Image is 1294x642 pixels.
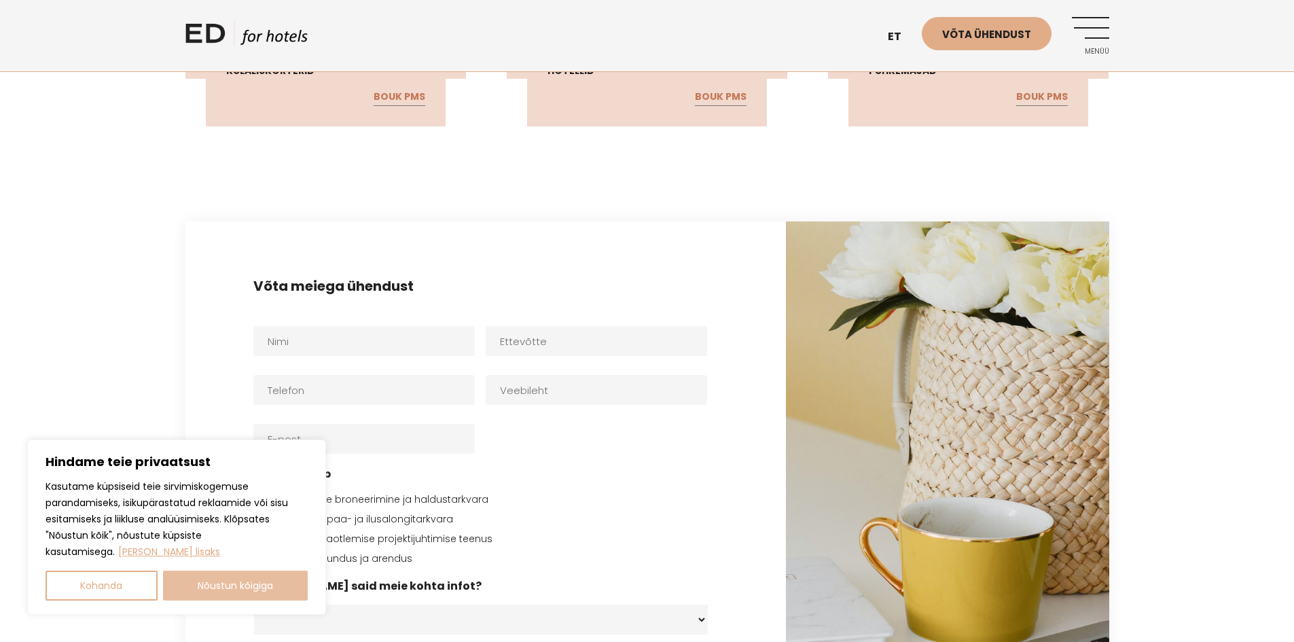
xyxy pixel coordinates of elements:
a: et [881,20,922,54]
span: Menüü [1072,48,1109,56]
a: BOUK PMS [695,88,747,106]
label: EISi toetuse taotlemise projektijuhtimise teenus [266,532,492,546]
a: BOUK PMS [1016,88,1068,106]
input: Veebileht [486,375,707,405]
a: BOUK PMS [374,88,425,106]
a: ED HOTELS [185,20,308,54]
label: Kodulehe kujundus ja arendus [266,552,412,566]
input: Telefon [253,375,475,405]
a: Menüü [1072,17,1109,54]
input: Nimi [253,326,475,356]
p: Hindame teie privaatsust [46,454,308,470]
button: Nõustun kõigiga [163,571,308,601]
label: BOUK SPA - Spaa- ja ilusalongitarkvara [266,512,453,527]
input: Ettevõtte [486,326,707,356]
a: Võta ühendust [922,17,1052,50]
button: Kohanda [46,571,158,601]
label: BOUK - Online broneerimine ja haldustarkvara [266,493,488,507]
p: Kasutame küpsiseid teie sirvimiskogemuse parandamiseks, isikupärastatud reklaamide või sisu esita... [46,478,308,560]
h4: Võta meiega ühendust [253,276,718,296]
label: [PERSON_NAME] said meie kohta infot? [253,579,482,594]
a: Loe lisaks [118,544,221,559]
input: E-post [253,424,475,454]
